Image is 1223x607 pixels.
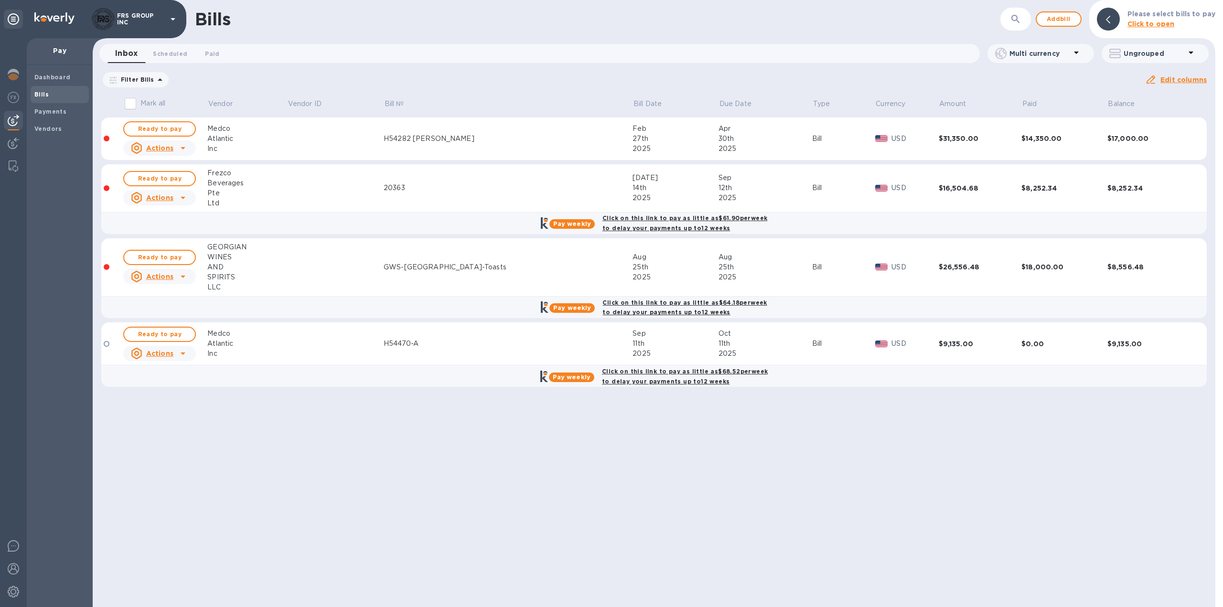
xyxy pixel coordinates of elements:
div: Unpin categories [4,10,23,29]
div: 25th [719,262,812,272]
u: Actions [146,273,173,280]
div: $0.00 [1021,339,1107,349]
p: USD [891,134,938,144]
div: $14,350.00 [1021,134,1107,143]
b: Click on this link to pay as little as $64.18 per week to delay your payments up to 12 weeks [602,299,767,316]
u: Edit columns [1160,76,1207,84]
div: 2025 [719,193,812,203]
p: Balance [1108,99,1135,109]
div: 30th [719,134,812,144]
img: Foreign exchange [8,92,19,103]
p: Amount [939,99,966,109]
div: Bill [812,183,875,193]
p: Bill Date [633,99,662,109]
div: H54470-A [384,339,633,349]
p: Pay [34,46,85,55]
p: FRS GROUP INC [117,12,165,26]
p: Currency [876,99,905,109]
b: Pay weekly [553,304,591,311]
div: H54282 [PERSON_NAME] [384,134,633,144]
div: $9,135.00 [1107,339,1191,349]
div: 11th [719,339,812,349]
div: Medco [207,329,287,339]
button: Ready to pay [123,171,196,186]
p: Ungrouped [1124,49,1185,58]
p: Type [813,99,830,109]
div: $18,000.00 [1021,262,1107,272]
span: Vendor ID [288,99,334,109]
div: 14th [633,183,719,193]
b: Pay weekly [553,373,590,381]
div: [DATE] [633,173,719,183]
b: Please select bills to pay [1127,10,1215,18]
span: Paid [205,49,219,59]
span: Vendor [208,99,245,109]
img: USD [875,135,888,142]
div: 2025 [719,144,812,154]
span: Due Date [719,99,764,109]
span: Amount [939,99,978,109]
div: $8,252.34 [1021,183,1107,193]
div: Apr [719,124,812,134]
div: 2025 [633,193,719,203]
div: $9,135.00 [939,339,1022,349]
div: 2025 [633,144,719,154]
div: GEORGIAN [207,242,287,252]
img: Logo [34,12,75,24]
div: Bill [812,262,875,272]
div: Beverages [207,178,287,188]
span: Ready to pay [132,173,187,184]
u: Actions [146,194,173,202]
b: Payments [34,108,66,115]
div: 25th [633,262,719,272]
div: Atlantic [207,134,287,144]
img: USD [875,264,888,270]
div: 2025 [719,272,812,282]
div: Bill [812,134,875,144]
span: Type [813,99,843,109]
p: Multi currency [1009,49,1071,58]
p: Mark all [140,98,165,108]
span: Ready to pay [132,123,187,135]
u: Actions [146,144,173,152]
b: Pay weekly [553,220,591,227]
span: Scheduled [153,49,187,59]
div: Frezco [207,168,287,178]
b: Click on this link to pay as little as $68.52 per week to delay your payments up to 12 weeks [602,368,768,385]
div: $31,350.00 [939,134,1022,143]
button: Addbill [1036,11,1082,27]
div: Sep [719,173,812,183]
p: USD [891,183,938,193]
img: USD [875,341,888,347]
b: Click to open [1127,20,1175,28]
div: Inc [207,349,287,359]
p: USD [891,339,938,349]
div: $17,000.00 [1107,134,1191,143]
button: Ready to pay [123,121,196,137]
div: 27th [633,134,719,144]
div: SPIRITS [207,272,287,282]
p: Vendor [208,99,233,109]
div: $8,252.34 [1107,183,1191,193]
span: Ready to pay [132,329,187,340]
span: Balance [1108,99,1147,109]
div: WINES [207,252,287,262]
div: AND [207,262,287,272]
div: Inc [207,144,287,154]
div: LLC [207,282,287,292]
div: Oct [719,329,812,339]
button: Ready to pay [123,327,196,342]
div: Ltd [207,198,287,208]
div: Atlantic [207,339,287,349]
span: Inbox [115,47,138,60]
span: Bill Date [633,99,674,109]
u: Actions [146,350,173,357]
b: Vendors [34,125,62,132]
div: GWS-[GEOGRAPHIC_DATA]-Toasts [384,262,633,272]
div: 20363 [384,183,633,193]
span: Add bill [1044,13,1073,25]
b: Dashboard [34,74,71,81]
div: Aug [719,252,812,262]
b: Bills [34,91,49,98]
